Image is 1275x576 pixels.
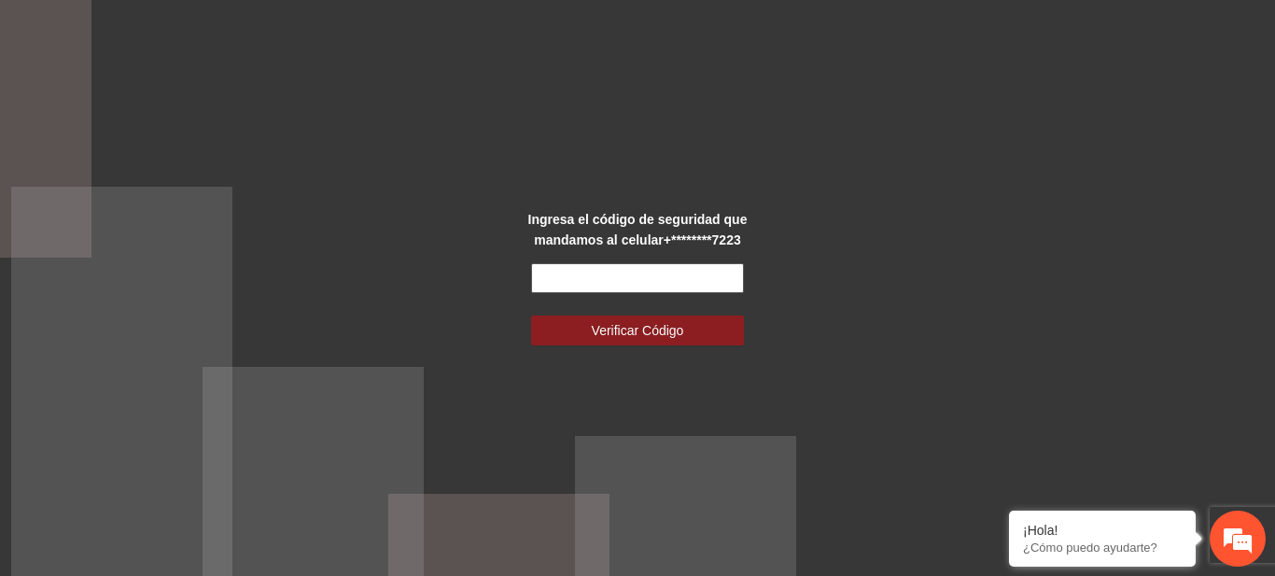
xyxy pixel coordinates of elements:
div: ¡Hola! [1023,523,1182,538]
button: Verificar Código [531,316,744,345]
p: ¿Cómo puedo ayudarte? [1023,541,1182,555]
div: Minimizar ventana de chat en vivo [306,9,351,54]
span: Verificar Código [592,320,684,341]
span: Estamos en línea. [108,184,258,372]
strong: Ingresa el código de seguridad que mandamos al celular +********7223 [528,212,748,247]
div: Chatee con nosotros ahora [97,95,314,119]
textarea: Escriba su mensaje y pulse “Intro” [9,380,356,445]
